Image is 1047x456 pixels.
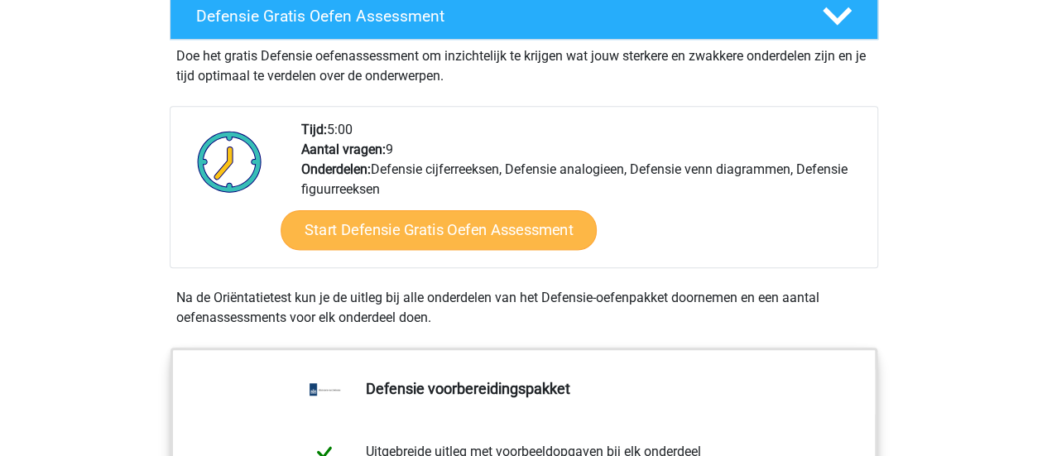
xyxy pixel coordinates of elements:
[301,122,327,137] b: Tijd:
[170,40,878,86] div: Doe het gratis Defensie oefenassessment om inzichtelijk te krijgen wat jouw sterkere en zwakkere ...
[301,161,371,177] b: Onderdelen:
[196,7,795,26] h4: Defensie Gratis Oefen Assessment
[281,210,597,250] a: Start Defensie Gratis Oefen Assessment
[289,120,877,267] div: 5:00 9 Defensie cijferreeksen, Defensie analogieen, Defensie venn diagrammen, Defensie figuurreeksen
[170,288,878,328] div: Na de Oriëntatietest kun je de uitleg bij alle onderdelen van het Defensie-oefenpakket doornemen ...
[301,142,386,157] b: Aantal vragen:
[188,120,271,203] img: Klok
